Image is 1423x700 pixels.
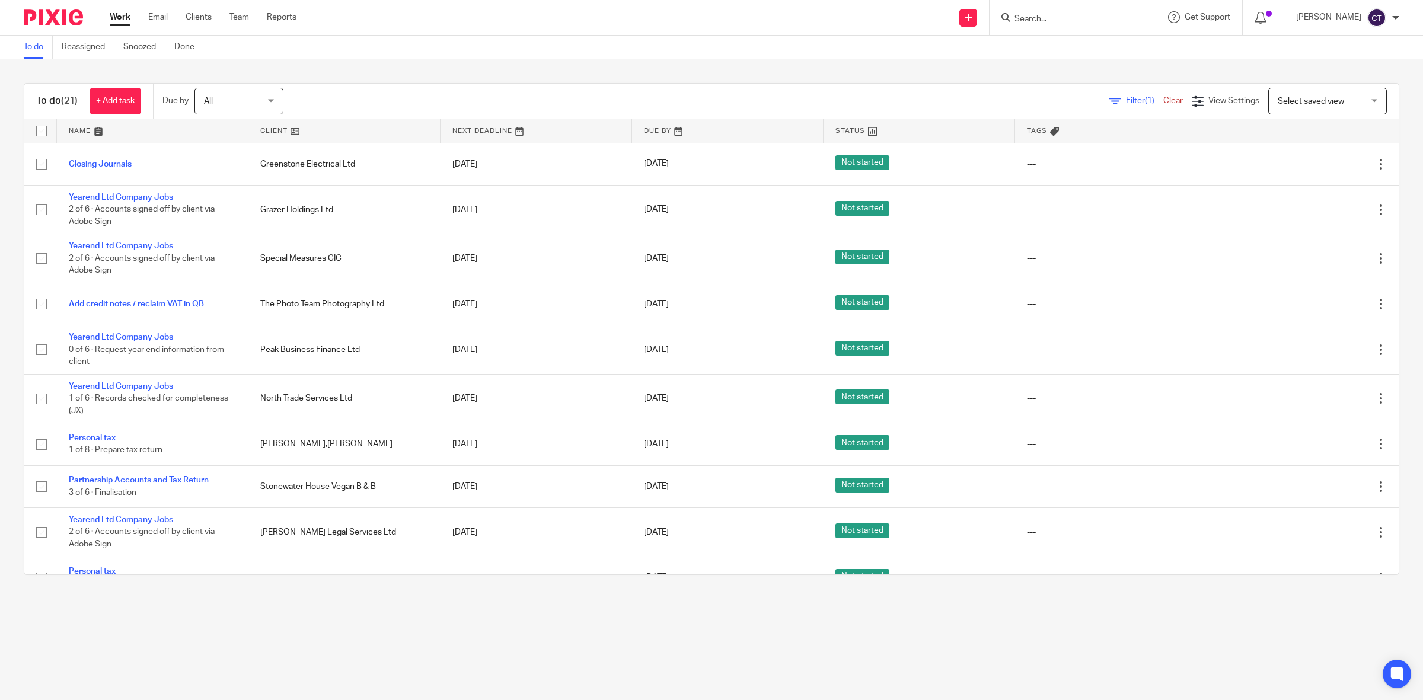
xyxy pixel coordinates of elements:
[90,88,141,114] a: + Add task
[248,143,440,185] td: Greenstone Electrical Ltd
[1163,97,1183,105] a: Clear
[69,488,136,497] span: 3 of 6 · Finalisation
[1027,438,1195,450] div: ---
[441,185,632,234] td: [DATE]
[248,508,440,557] td: [PERSON_NAME] Legal Services Ltd
[1027,298,1195,310] div: ---
[248,234,440,283] td: Special Measures CIC
[69,528,215,549] span: 2 of 6 · Accounts signed off by client via Adobe Sign
[1027,127,1047,134] span: Tags
[1027,392,1195,404] div: ---
[69,567,116,576] a: Personal tax
[69,394,228,415] span: 1 of 6 · Records checked for completeness (JX)
[441,234,632,283] td: [DATE]
[441,423,632,465] td: [DATE]
[835,341,889,356] span: Not started
[1027,204,1195,216] div: ---
[644,394,669,402] span: [DATE]
[36,95,78,107] h1: To do
[441,283,632,325] td: [DATE]
[229,11,249,23] a: Team
[644,206,669,214] span: [DATE]
[69,382,173,391] a: Yearend Ltd Company Jobs
[1027,481,1195,493] div: ---
[204,97,213,106] span: All
[441,508,632,557] td: [DATE]
[441,143,632,185] td: [DATE]
[61,96,78,106] span: (21)
[1027,572,1195,584] div: ---
[835,435,889,450] span: Not started
[69,206,215,226] span: 2 of 6 · Accounts signed off by client via Adobe Sign
[1278,97,1344,106] span: Select saved view
[644,346,669,354] span: [DATE]
[835,250,889,264] span: Not started
[69,300,204,308] a: Add credit notes / reclaim VAT in QB
[644,574,669,582] span: [DATE]
[1126,97,1163,105] span: Filter
[835,523,889,538] span: Not started
[174,36,203,59] a: Done
[267,11,296,23] a: Reports
[1208,97,1259,105] span: View Settings
[248,423,440,465] td: [PERSON_NAME],[PERSON_NAME]
[69,476,209,484] a: Partnership Accounts and Tax Return
[69,254,215,275] span: 2 of 6 · Accounts signed off by client via Adobe Sign
[644,440,669,448] span: [DATE]
[835,295,889,310] span: Not started
[248,557,440,599] td: [PERSON_NAME]
[1296,11,1361,23] p: [PERSON_NAME]
[69,346,224,366] span: 0 of 6 · Request year end information from client
[835,569,889,584] span: Not started
[69,516,173,524] a: Yearend Ltd Company Jobs
[1145,97,1154,105] span: (1)
[248,374,440,423] td: North Trade Services Ltd
[644,528,669,536] span: [DATE]
[1013,14,1120,25] input: Search
[248,185,440,234] td: Grazer Holdings Ltd
[644,254,669,263] span: [DATE]
[69,242,173,250] a: Yearend Ltd Company Jobs
[835,478,889,493] span: Not started
[441,465,632,507] td: [DATE]
[835,155,889,170] span: Not started
[24,9,83,25] img: Pixie
[1027,158,1195,170] div: ---
[123,36,165,59] a: Snoozed
[441,374,632,423] td: [DATE]
[69,333,173,341] a: Yearend Ltd Company Jobs
[248,325,440,374] td: Peak Business Finance Ltd
[441,325,632,374] td: [DATE]
[24,36,53,59] a: To do
[644,482,669,491] span: [DATE]
[69,193,173,202] a: Yearend Ltd Company Jobs
[248,283,440,325] td: The Photo Team Photography Ltd
[1367,8,1386,27] img: svg%3E
[1027,252,1195,264] div: ---
[1027,344,1195,356] div: ---
[62,36,114,59] a: Reassigned
[644,160,669,168] span: [DATE]
[1185,13,1230,21] span: Get Support
[69,434,116,442] a: Personal tax
[1027,526,1195,538] div: ---
[441,557,632,599] td: [DATE]
[248,465,440,507] td: Stonewater House Vegan B & B
[69,160,132,168] a: Closing Journals
[186,11,212,23] a: Clients
[835,201,889,216] span: Not started
[835,389,889,404] span: Not started
[110,11,130,23] a: Work
[644,300,669,308] span: [DATE]
[162,95,189,107] p: Due by
[69,446,162,455] span: 1 of 8 · Prepare tax return
[148,11,168,23] a: Email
